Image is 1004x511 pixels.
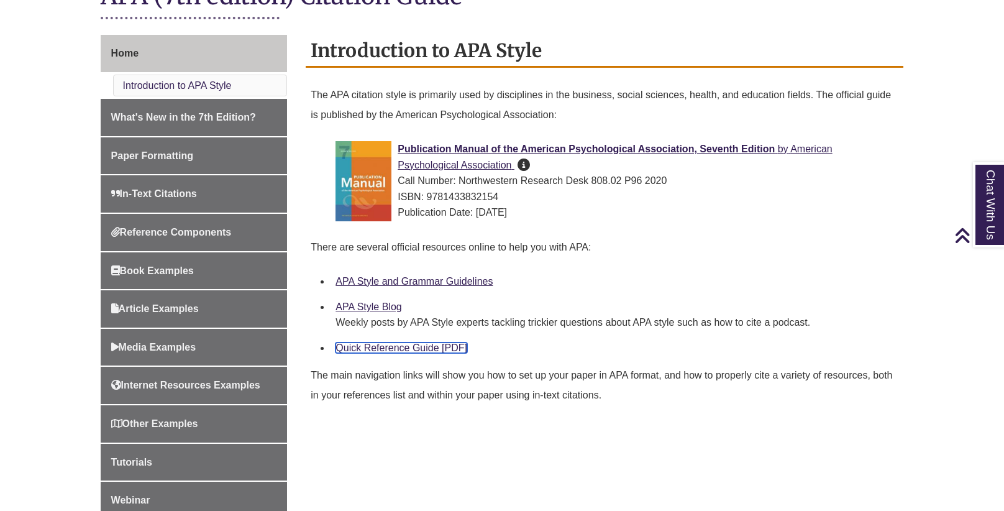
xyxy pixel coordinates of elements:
[101,405,288,443] a: Other Examples
[101,137,288,175] a: Paper Formatting
[335,343,467,353] a: Quick Reference Guide [PDF]
[335,173,893,189] div: Call Number: Northwestern Research Desk 808.02 P96 2020
[111,380,260,390] span: Internet Resources Examples
[101,252,288,290] a: Book Examples
[311,80,898,130] p: The APA citation style is primarily used by disciplines in the business, social sciences, health,...
[335,302,401,312] a: APA Style Blog
[111,457,152,467] span: Tutorials
[111,112,256,122] span: What's New in the 7th Edition?
[123,80,232,91] a: Introduction to APA Style
[111,342,196,352] span: Media Examples
[311,232,898,262] p: There are several official resources online to help you with APA:
[101,329,288,366] a: Media Examples
[111,188,197,199] span: In-Text Citations
[101,175,288,213] a: In-Text Citations
[101,214,288,251] a: Reference Components
[101,367,288,404] a: Internet Resources Examples
[398,144,832,170] a: Publication Manual of the American Psychological Association, Seventh Edition by American Psychol...
[101,99,288,136] a: What's New in the 7th Edition?
[111,150,193,161] span: Paper Formatting
[111,265,194,276] span: Book Examples
[111,303,199,314] span: Article Examples
[335,205,893,221] div: Publication Date: [DATE]
[778,144,788,154] span: by
[335,189,893,205] div: ISBN: 9781433832154
[101,290,288,328] a: Article Examples
[111,48,139,58] span: Home
[111,418,198,429] span: Other Examples
[101,444,288,481] a: Tutorials
[306,35,903,68] h2: Introduction to APA Style
[111,227,232,237] span: Reference Components
[101,35,288,72] a: Home
[398,144,775,154] span: Publication Manual of the American Psychological Association, Seventh Edition
[335,315,893,330] div: Weekly posts by APA Style experts tackling trickier questions about APA style such as how to cite...
[111,495,150,505] span: Webinar
[398,144,832,170] span: American Psychological Association
[311,361,898,410] p: The main navigation links will show you how to set up your paper in APA format, and how to proper...
[954,227,1001,244] a: Back to Top
[335,276,493,287] a: APA Style and Grammar Guidelines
